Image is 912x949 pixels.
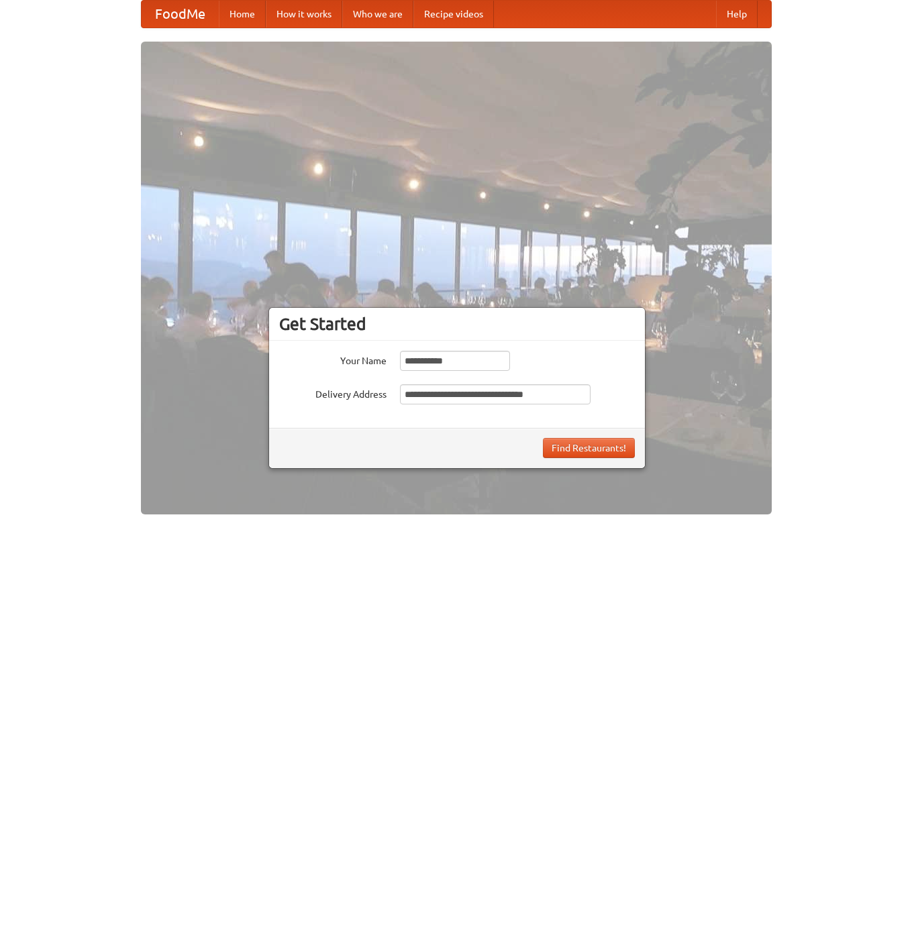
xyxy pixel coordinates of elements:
a: Help [716,1,758,27]
label: Your Name [279,351,387,368]
a: Who we are [342,1,413,27]
a: Recipe videos [413,1,494,27]
a: FoodMe [142,1,219,27]
a: Home [219,1,266,27]
button: Find Restaurants! [543,438,635,458]
h3: Get Started [279,314,635,334]
a: How it works [266,1,342,27]
label: Delivery Address [279,384,387,401]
